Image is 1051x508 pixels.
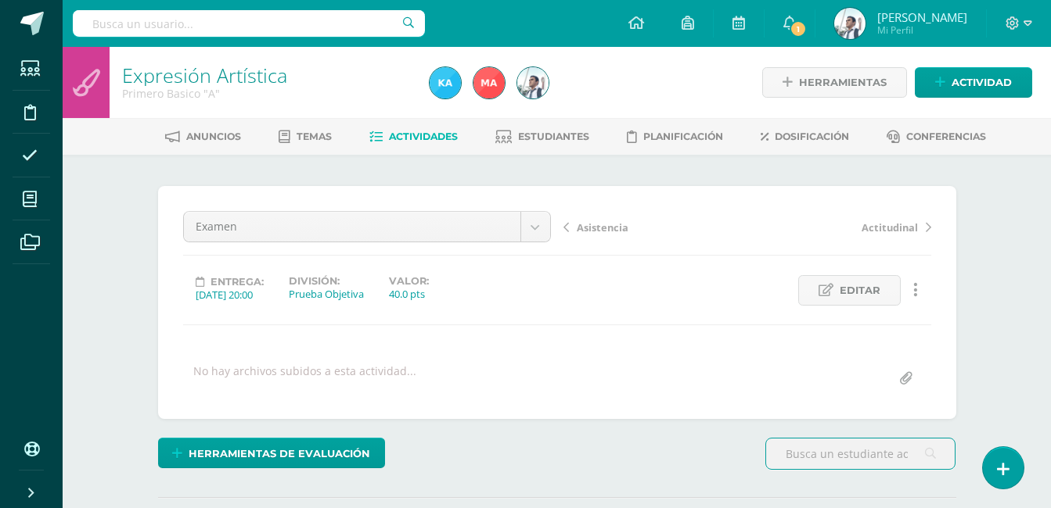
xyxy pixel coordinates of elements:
[193,363,416,394] div: No hay archivos subidos a esta actividad...
[862,220,918,234] span: Actitudinal
[122,64,411,86] h1: Expresión Artística
[389,287,429,301] div: 40.0 pts
[747,219,931,234] a: Actitudinal
[186,131,241,142] span: Anuncios
[627,124,723,149] a: Planificación
[766,438,955,469] input: Busca un estudiante aquí...
[73,10,425,37] input: Busca un usuario...
[517,67,549,98] img: b6aaada6451cc67ecf473bf531170def.png
[643,131,723,142] span: Planificación
[563,219,747,234] a: Asistencia
[762,67,907,98] a: Herramientas
[790,20,807,38] span: 1
[577,220,628,234] span: Asistencia
[877,9,967,25] span: [PERSON_NAME]
[473,67,505,98] img: 0183f867e09162c76e2065f19ee79ccf.png
[289,275,364,287] label: División:
[952,68,1012,97] span: Actividad
[761,124,849,149] a: Dosificación
[775,131,849,142] span: Dosificación
[799,68,887,97] span: Herramientas
[389,275,429,287] label: Valor:
[289,287,364,301] div: Prueba Objetiva
[915,67,1032,98] a: Actividad
[184,212,550,241] a: Examen
[369,124,458,149] a: Actividades
[389,131,458,142] span: Actividades
[518,131,589,142] span: Estudiantes
[297,131,332,142] span: Temas
[196,212,509,241] span: Examen
[122,62,287,88] a: Expresión Artística
[495,124,589,149] a: Estudiantes
[834,8,866,39] img: b6aaada6451cc67ecf473bf531170def.png
[279,124,332,149] a: Temas
[165,124,241,149] a: Anuncios
[211,276,264,288] span: Entrega:
[877,23,967,37] span: Mi Perfil
[430,67,461,98] img: 258196113818b181416f1cb94741daed.png
[196,288,264,302] div: [DATE] 20:00
[158,438,385,468] a: Herramientas de evaluación
[887,124,986,149] a: Conferencias
[906,131,986,142] span: Conferencias
[840,276,880,305] span: Editar
[189,439,370,468] span: Herramientas de evaluación
[122,86,411,101] div: Primero Basico 'A'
